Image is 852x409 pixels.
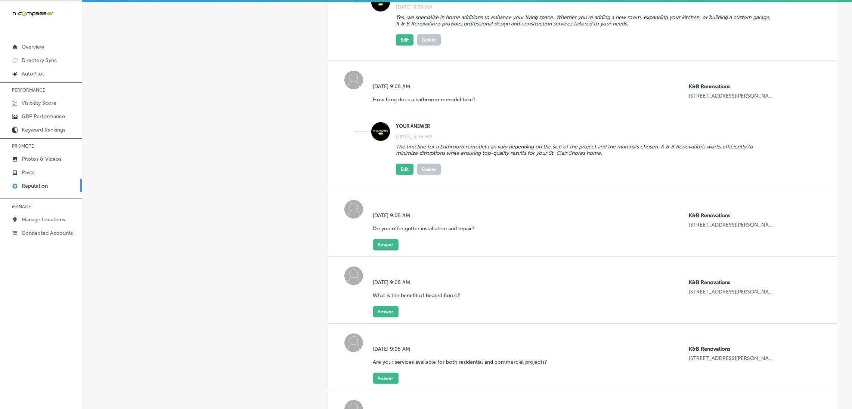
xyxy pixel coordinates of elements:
label: [DATE] 9:05 AM [373,212,480,219]
label: [DATE] 3:39 PM [396,133,433,140]
p: What is the benefit of heated floors? [373,292,461,299]
p: Keyword Rankings [22,127,65,133]
label: [DATE] 3:39 PM [396,4,433,10]
p: Reputation [22,183,48,189]
p: Visibility Score [22,100,56,106]
p: The timeline for a bathroom remodel can vary depending on the size of the project and the materia... [396,144,771,156]
label: YOUR ANSWER [396,123,771,129]
p: Directory Sync [22,57,57,64]
p: Manage Locations [22,216,65,223]
p: K&B Renovations [689,279,774,286]
p: Are your services available for both residential and commercial projects? [373,359,548,365]
button: Edit [396,164,413,175]
p: Photos & Videos [22,156,61,162]
p: 24706 Harper Avenue [689,93,774,99]
p: 24706 Harper Avenue [689,289,774,295]
p: Connected Accounts [22,230,73,236]
p: 24706 Harper Avenue [689,222,774,228]
p: Yes, we specialize in home additions to enhance your living space. Whether you're adding a new ro... [396,14,771,27]
label: [DATE] 9:05 AM [373,346,553,352]
img: 660ab0bf-5cc7-4cb8-ba1c-48b5ae0f18e60NCTV_CLogo_TV_Black_-500x88.png [12,10,53,17]
p: K&B Renovations [689,212,774,219]
p: K&B Renovations [689,83,774,90]
p: Do you offer gutter installation and repair? [373,225,475,232]
p: GBP Performance [22,113,65,120]
p: Overview [22,44,44,50]
p: K&B Renovations [689,346,774,352]
button: Delete [417,34,441,46]
button: Answer [373,306,399,317]
button: Answer [373,373,399,384]
button: Delete [417,164,441,175]
button: Answer [373,239,399,250]
p: 24706 Harper Avenue [689,355,774,362]
label: [DATE] 9:05 AM [373,83,481,90]
label: [DATE] 9:05 AM [373,279,466,286]
p: Posts [22,169,34,176]
button: Edit [396,34,413,46]
p: How long does a bathroom remodel take? [373,96,476,103]
p: AutoPilot [22,71,44,77]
